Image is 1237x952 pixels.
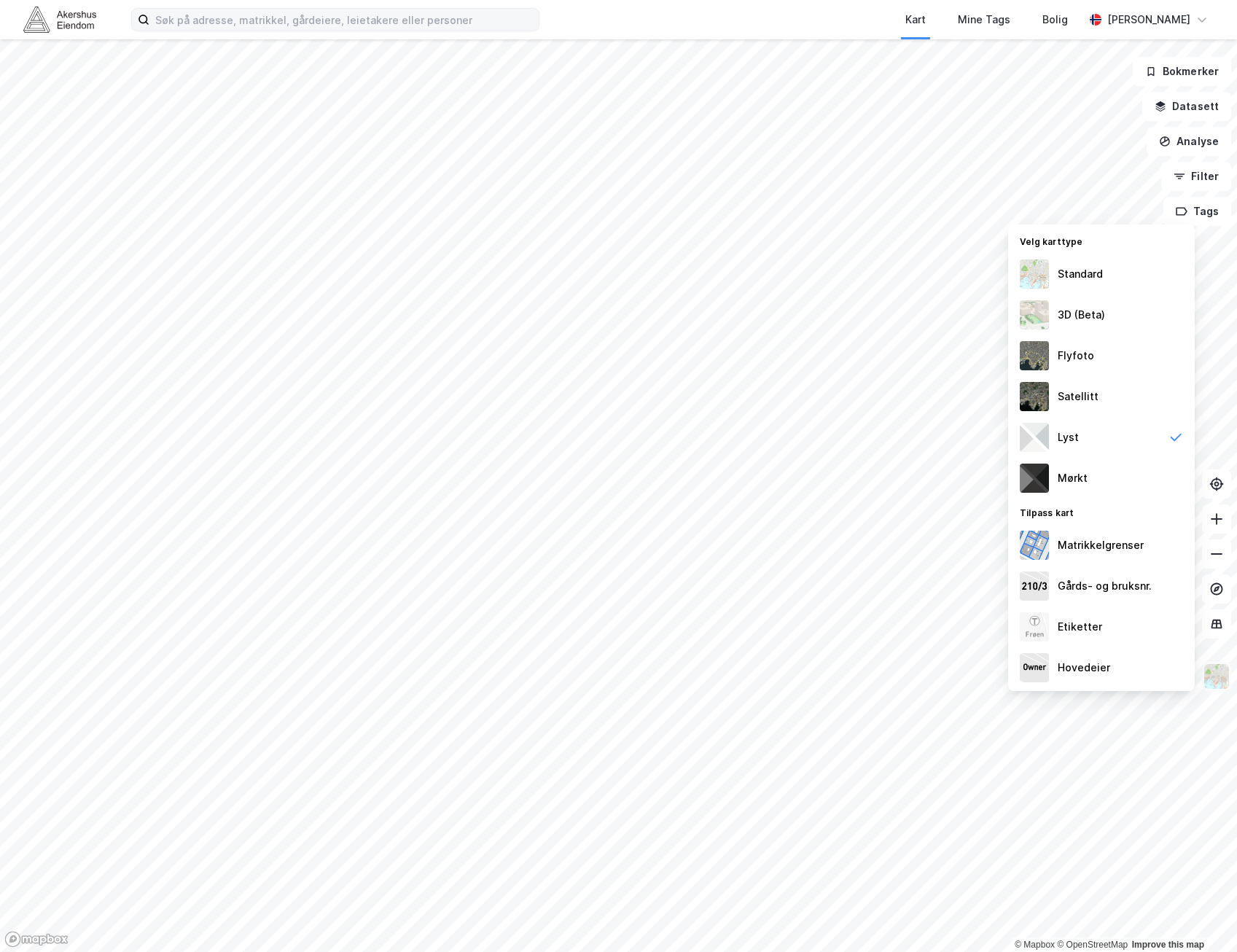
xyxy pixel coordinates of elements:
[1058,306,1105,324] div: 3D (Beta)
[1163,197,1231,226] button: Tags
[1020,423,1049,452] img: luj3wr1y2y3+OchiMxRmMxRlscgabnMEmZ7DJGWxyBpucwSZnsMkZbHIGm5zBJmewyRlscgabnMEmZ7DJGWxyBpucwSZnsMkZ...
[1008,227,1195,254] div: Velg karttype
[1132,940,1204,950] a: Improve this map
[1020,612,1049,641] img: Z
[1008,499,1195,525] div: Tilpass kart
[1161,162,1231,191] button: Filter
[1020,382,1049,411] img: 9k=
[958,11,1010,28] div: Mine Tags
[1164,882,1237,952] div: Kontrollprogram for chat
[1020,341,1049,370] img: Z
[1015,940,1055,950] a: Mapbox
[1058,469,1088,487] div: Mørkt
[1058,577,1152,595] div: Gårds- og bruksnr.
[1057,940,1128,950] a: OpenStreetMap
[1042,11,1068,28] div: Bolig
[1142,92,1231,121] button: Datasett
[905,11,926,28] div: Kart
[1058,347,1094,364] div: Flyfoto
[1147,127,1231,156] button: Analyse
[1020,300,1049,329] img: Z
[1133,57,1231,86] button: Bokmerker
[1058,537,1144,554] div: Matrikkelgrenser
[149,9,539,31] input: Søk på adresse, matrikkel, gårdeiere, leietakere eller personer
[1020,653,1049,682] img: majorOwner.b5e170eddb5c04bfeeff.jpeg
[1020,260,1049,289] img: Z
[1107,11,1190,28] div: [PERSON_NAME]
[1058,618,1102,636] div: Etiketter
[1020,464,1049,493] img: nCdM7BzjoCAAAAAElFTkSuQmCC
[1020,571,1049,601] img: cadastreKeys.547ab17ec502f5a4ef2b.jpeg
[1164,882,1237,952] iframe: Chat Widget
[4,931,69,948] a: Mapbox homepage
[1203,663,1230,690] img: Z
[1020,531,1049,560] img: cadastreBorders.cfe08de4b5ddd52a10de.jpeg
[1058,265,1103,283] div: Standard
[1058,429,1079,446] div: Lyst
[1058,659,1110,676] div: Hovedeier
[1058,388,1099,405] div: Satellitt
[23,7,96,32] img: akershus-eiendom-logo.9091f326c980b4bce74ccdd9f866810c.svg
